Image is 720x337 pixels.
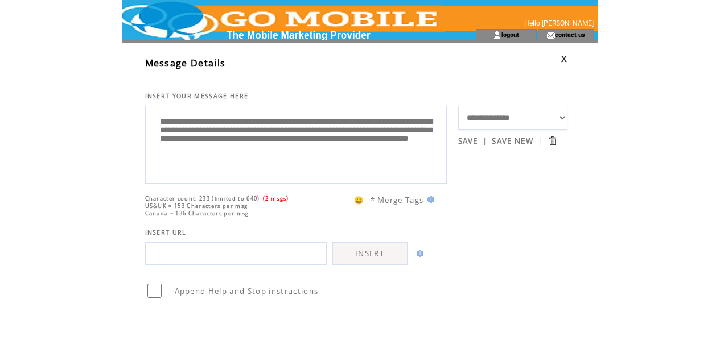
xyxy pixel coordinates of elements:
[145,210,249,217] span: Canada = 136 Characters per msg
[483,136,487,146] span: |
[145,57,226,69] span: Message Details
[413,250,423,257] img: help.gif
[145,202,248,210] span: US&UK = 153 Characters per msg
[524,19,594,27] span: Hello [PERSON_NAME]
[354,195,364,205] span: 😀
[145,92,249,100] span: INSERT YOUR MESSAGE HERE
[501,31,519,38] a: logout
[145,228,187,236] span: INSERT URL
[493,31,501,40] img: account_icon.gif
[424,196,434,203] img: help.gif
[175,286,319,296] span: Append Help and Stop instructions
[538,136,542,146] span: |
[263,195,289,202] span: (2 msgs)
[492,136,533,146] a: SAVE NEW
[332,242,408,265] a: INSERT
[547,135,558,146] input: Submit
[546,31,555,40] img: contact_us_icon.gif
[458,136,478,146] a: SAVE
[555,31,585,38] a: contact us
[371,195,424,205] span: * Merge Tags
[145,195,260,202] span: Character count: 233 (limited to 640)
